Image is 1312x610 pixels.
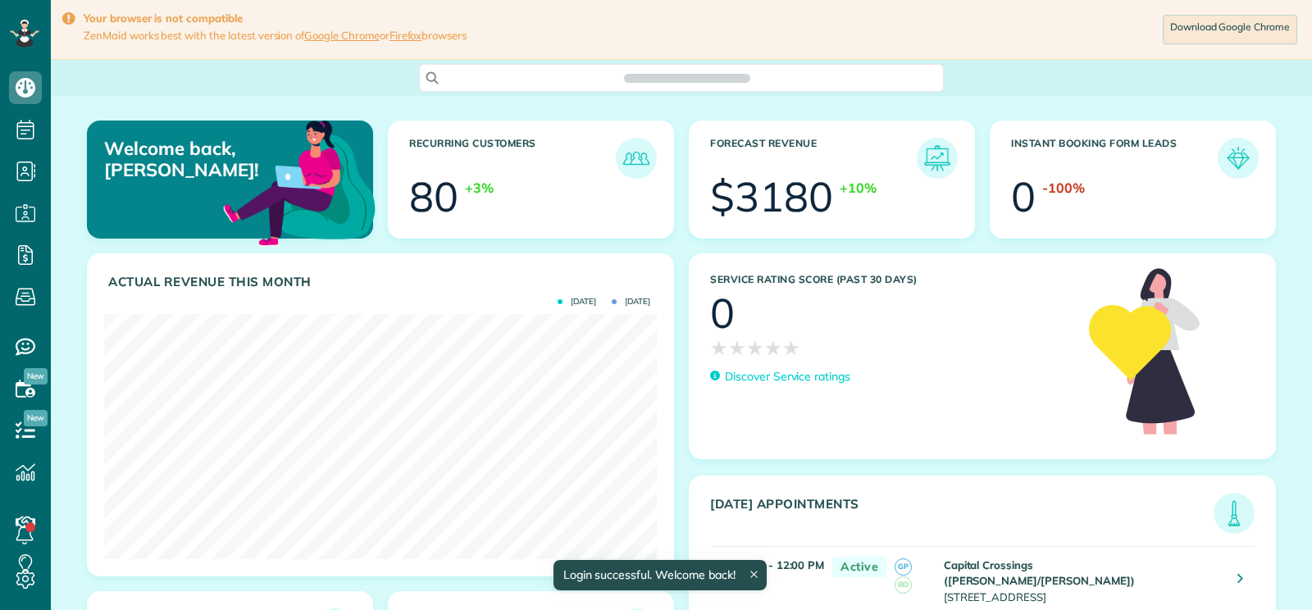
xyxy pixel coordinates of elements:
a: Download Google Chrome [1163,15,1297,44]
span: Active [832,557,886,577]
img: icon_todays_appointments-901f7ab196bb0bea1936b74009e4eb5ffbc2d2711fa7634e0d609ed5ef32b18b.png [1218,497,1250,530]
span: New [24,368,48,385]
span: ZenMaid works best with the latest version of or browsers [84,29,467,43]
span: ★ [782,334,800,362]
p: Welcome back, [PERSON_NAME]! [104,138,280,181]
img: dashboard_welcome-42a62b7d889689a78055ac9021e634bf52bae3f8056760290aed330b23ab8690.png [220,102,379,261]
a: Google Chrome [304,29,380,42]
div: +3% [465,179,494,198]
div: $3180 [710,176,833,217]
span: GP [895,558,912,576]
span: ★ [764,334,782,362]
div: -100% [1042,179,1085,198]
span: ★ [728,334,746,362]
div: +10% [840,179,877,198]
span: New [24,410,48,426]
div: 80 [409,176,458,217]
span: ★ [746,334,764,362]
h3: Forecast Revenue [710,138,917,179]
strong: 9:00 AM - 12:00 PM [722,558,824,571]
span: BD [895,576,912,594]
img: icon_form_leads-04211a6a04a5b2264e4ee56bc0799ec3eb69b7e499cbb523a139df1d13a81ae0.png [1222,142,1255,175]
span: [DATE] [612,298,650,306]
img: icon_recurring_customers-cf858462ba22bcd05b5a5880d41d6543d210077de5bb9ebc9590e49fd87d84ed.png [620,142,653,175]
a: Discover Service ratings [710,368,850,385]
h3: Recurring Customers [409,138,616,179]
span: Search ZenMaid… [640,70,733,86]
a: Firefox [389,29,422,42]
div: 0 [1011,176,1036,217]
div: 0 [710,293,735,334]
h3: Instant Booking Form Leads [1011,138,1218,179]
p: Discover Service ratings [725,368,850,385]
img: icon_forecast_revenue-8c13a41c7ed35a8dcfafea3cbb826a0462acb37728057bba2d056411b612bbbe.png [921,142,954,175]
span: ★ [710,334,728,362]
h3: Service Rating score (past 30 days) [710,274,1073,285]
h3: [DATE] Appointments [710,497,1214,534]
strong: Your browser is not compatible [84,11,467,25]
div: Login successful. Welcome back! [553,560,766,590]
h3: Actual Revenue this month [108,275,657,289]
span: [DATE] [558,298,596,306]
strong: Capital Crossings ([PERSON_NAME]/[PERSON_NAME]) [944,558,1135,587]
